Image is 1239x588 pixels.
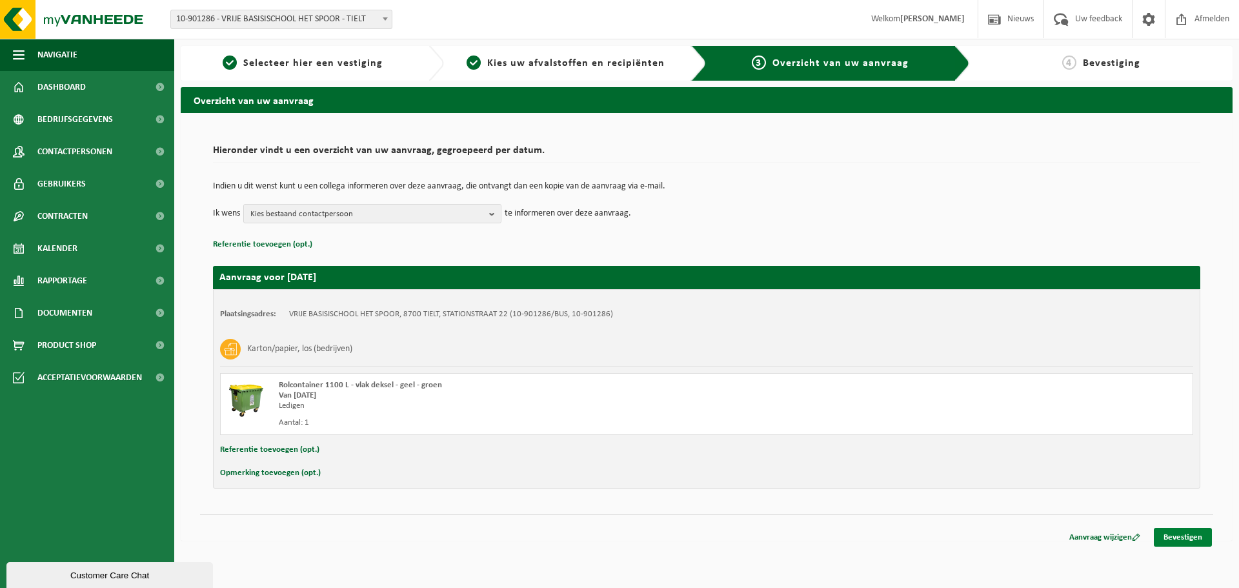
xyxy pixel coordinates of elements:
span: Kalender [37,232,77,265]
p: Ik wens [213,204,240,223]
span: 1 [223,56,237,70]
button: Referentie toevoegen (opt.) [213,236,312,253]
a: 2Kies uw afvalstoffen en recipiënten [450,56,681,71]
h3: Karton/papier, los (bedrijven) [247,339,352,360]
span: Bevestiging [1083,58,1140,68]
span: Acceptatievoorwaarden [37,361,142,394]
span: 4 [1062,56,1076,70]
span: Navigatie [37,39,77,71]
span: Product Shop [37,329,96,361]
span: Rapportage [37,265,87,297]
button: Referentie toevoegen (opt.) [220,441,319,458]
span: Gebruikers [37,168,86,200]
span: Rolcontainer 1100 L - vlak deksel - geel - groen [279,381,442,389]
button: Opmerking toevoegen (opt.) [220,465,321,482]
strong: Plaatsingsadres: [220,310,276,318]
div: Aantal: 1 [279,418,758,428]
img: WB-1100-HPE-GN-50.png [227,380,266,419]
a: Aanvraag wijzigen [1060,528,1150,547]
span: Overzicht van uw aanvraag [772,58,909,68]
span: 3 [752,56,766,70]
strong: Aanvraag voor [DATE] [219,272,316,283]
span: 2 [467,56,481,70]
span: Bedrijfsgegevens [37,103,113,136]
span: Documenten [37,297,92,329]
span: 10-901286 - VRIJE BASISISCHOOL HET SPOOR - TIELT [170,10,392,29]
a: Bevestigen [1154,528,1212,547]
td: VRIJE BASISISCHOOL HET SPOOR, 8700 TIELT, STATIONSTRAAT 22 (10-901286/BUS, 10-901286) [289,309,613,319]
h2: Hieronder vindt u een overzicht van uw aanvraag, gegroepeerd per datum. [213,145,1200,163]
span: Dashboard [37,71,86,103]
p: Indien u dit wenst kunt u een collega informeren over deze aanvraag, die ontvangt dan een kopie v... [213,182,1200,191]
div: Ledigen [279,401,758,411]
span: Contactpersonen [37,136,112,168]
iframe: chat widget [6,560,216,588]
strong: Van [DATE] [279,391,316,400]
a: 1Selecteer hier een vestiging [187,56,418,71]
h2: Overzicht van uw aanvraag [181,87,1233,112]
span: Contracten [37,200,88,232]
button: Kies bestaand contactpersoon [243,204,501,223]
span: Selecteer hier een vestiging [243,58,383,68]
p: te informeren over deze aanvraag. [505,204,631,223]
span: Kies bestaand contactpersoon [250,205,484,224]
strong: [PERSON_NAME] [900,14,965,24]
span: Kies uw afvalstoffen en recipiënten [487,58,665,68]
span: 10-901286 - VRIJE BASISISCHOOL HET SPOOR - TIELT [171,10,392,28]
